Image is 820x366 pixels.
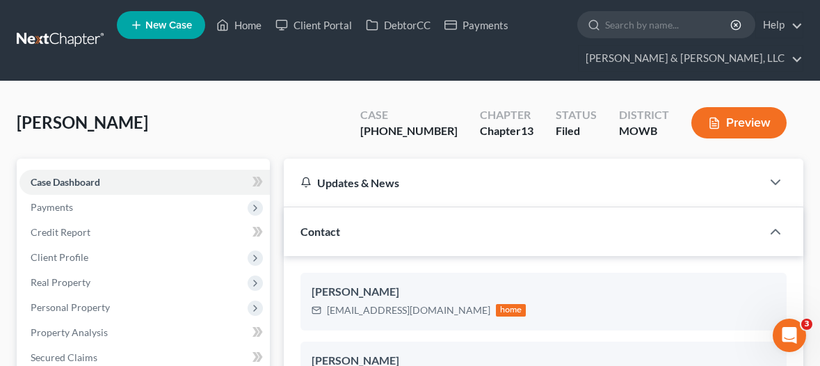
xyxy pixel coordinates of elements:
iframe: Intercom live chat [773,319,806,352]
span: Client Profile [31,251,88,263]
div: District [619,107,669,123]
div: home [496,304,526,317]
span: Real Property [31,276,90,288]
div: Status [556,107,597,123]
a: Help [756,13,803,38]
span: [PERSON_NAME] [17,112,148,132]
div: [PHONE_NUMBER] [360,123,458,139]
span: Payments [31,201,73,213]
span: Personal Property [31,301,110,313]
a: DebtorCC [359,13,437,38]
span: Property Analysis [31,326,108,338]
span: Case Dashboard [31,176,100,188]
div: [EMAIL_ADDRESS][DOMAIN_NAME] [327,303,490,317]
a: Credit Report [19,220,270,245]
span: New Case [145,20,192,31]
div: MOWB [619,123,669,139]
div: Updates & News [300,175,745,190]
input: Search by name... [605,12,732,38]
div: Case [360,107,458,123]
span: 3 [801,319,812,330]
span: Credit Report [31,226,90,238]
a: Client Portal [268,13,359,38]
div: Chapter [480,107,533,123]
span: Contact [300,225,340,238]
a: Home [209,13,268,38]
a: [PERSON_NAME] & [PERSON_NAME], LLC [579,46,803,71]
button: Preview [691,107,787,138]
span: Secured Claims [31,351,97,363]
a: Case Dashboard [19,170,270,195]
a: Property Analysis [19,320,270,345]
span: 13 [521,124,533,137]
div: Filed [556,123,597,139]
a: Payments [437,13,515,38]
div: [PERSON_NAME] [312,284,775,301]
div: Chapter [480,123,533,139]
